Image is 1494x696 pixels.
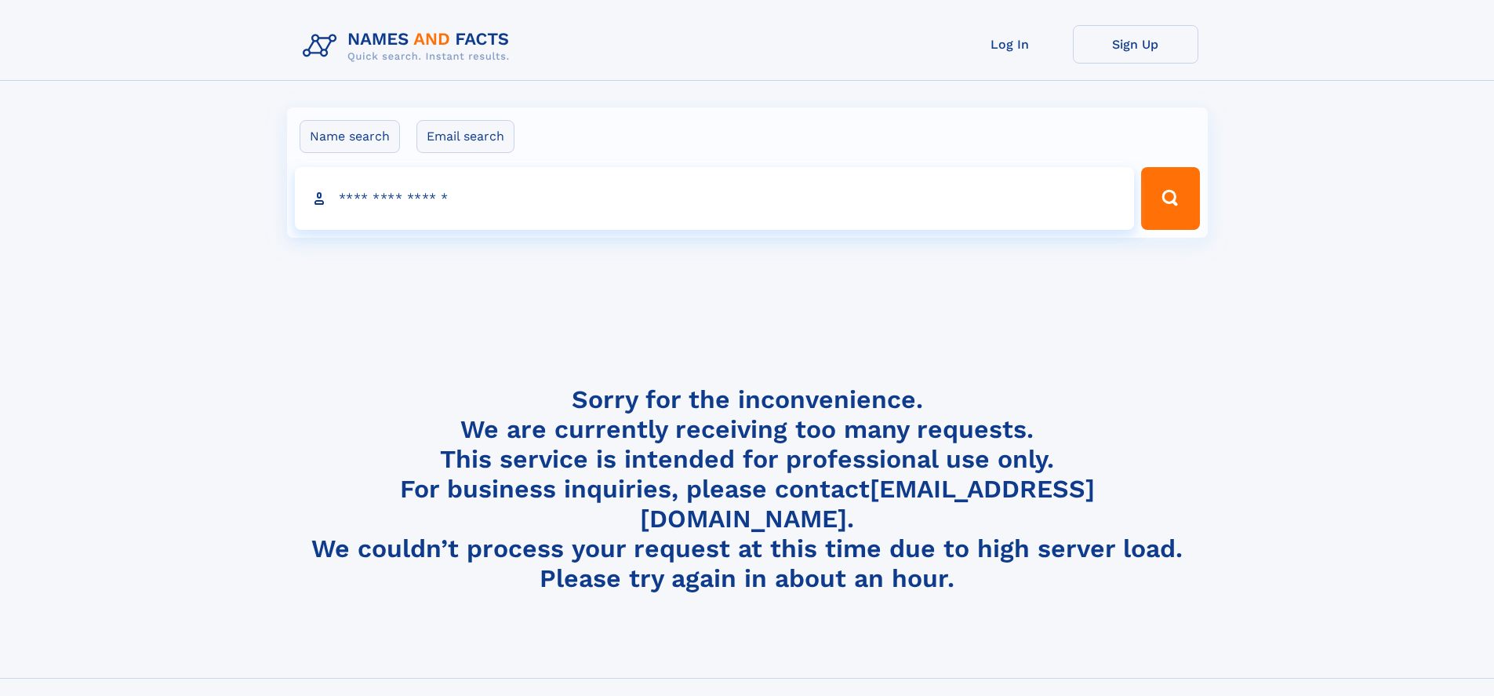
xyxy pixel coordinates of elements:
[300,120,400,153] label: Name search
[1141,167,1199,230] button: Search Button
[1073,25,1198,64] a: Sign Up
[296,384,1198,594] h4: Sorry for the inconvenience. We are currently receiving too many requests. This service is intend...
[947,25,1073,64] a: Log In
[295,167,1135,230] input: search input
[416,120,514,153] label: Email search
[296,25,522,67] img: Logo Names and Facts
[640,474,1095,534] a: [EMAIL_ADDRESS][DOMAIN_NAME]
